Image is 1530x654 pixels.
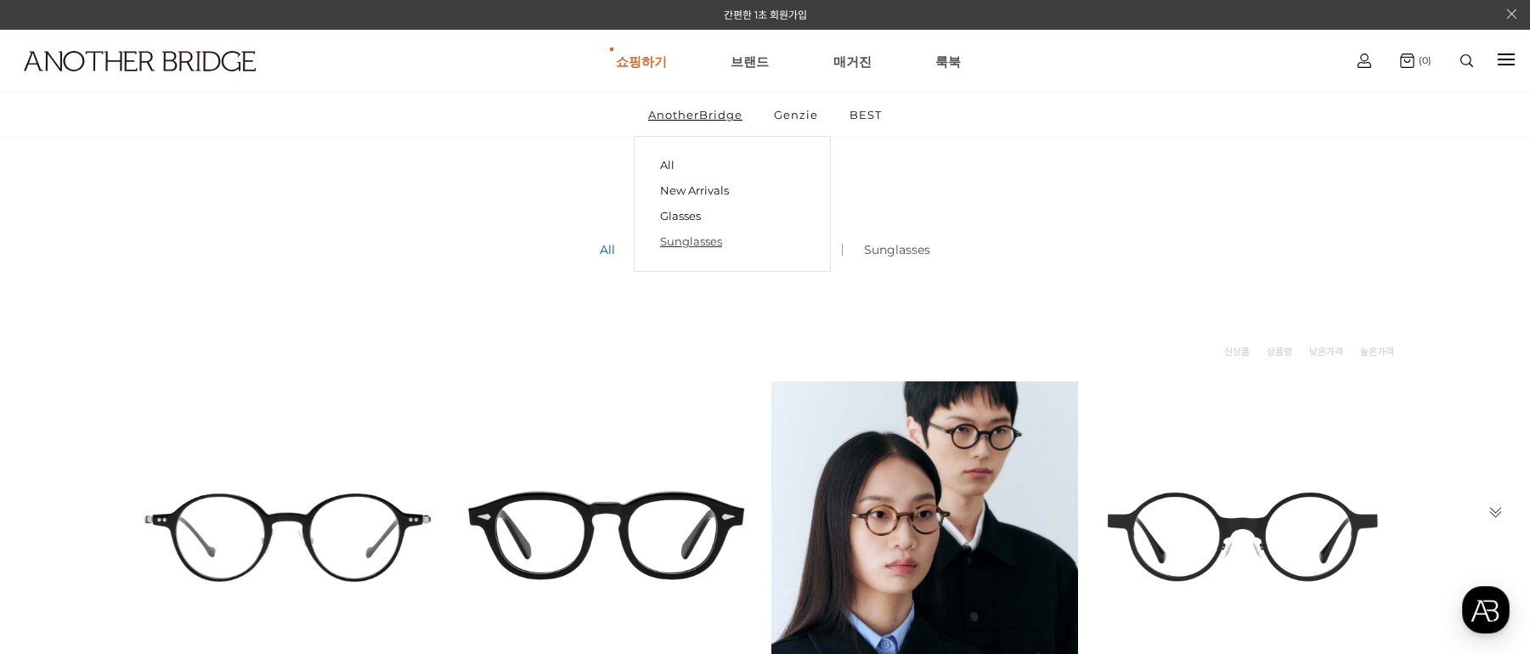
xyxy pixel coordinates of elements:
a: logo [8,51,238,113]
img: cart [1358,54,1371,68]
a: BEST [835,93,896,137]
a: 룩북 [935,31,961,92]
a: (0) [1400,54,1431,68]
a: 매거진 [833,31,872,92]
span: (0) [1414,54,1431,66]
img: logo [24,51,256,71]
span: 홈 [54,538,64,552]
a: 상품명 [1267,343,1292,360]
a: AnotherBridge [634,93,757,137]
a: 신상품 [1224,343,1250,360]
a: Sunglasses [660,228,805,254]
a: 홈 [5,513,112,555]
a: 높은가격 [1360,343,1394,360]
a: Sunglasses [843,221,951,279]
a: 쇼핑하기 [616,31,667,92]
a: 낮은가격 [1309,343,1343,360]
span: 대화 [155,539,176,553]
a: 브랜드 [731,31,769,92]
a: Glasses [660,203,805,228]
a: 대화 [112,513,219,555]
a: 설정 [219,513,326,555]
img: search [1460,54,1473,67]
a: All [579,221,636,279]
a: All [660,154,805,178]
a: 간편한 1초 회원가입 [724,8,807,21]
a: New Arrivals [660,178,805,203]
span: 설정 [263,538,283,552]
img: cart [1400,54,1414,68]
a: Genzie [759,93,833,137]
